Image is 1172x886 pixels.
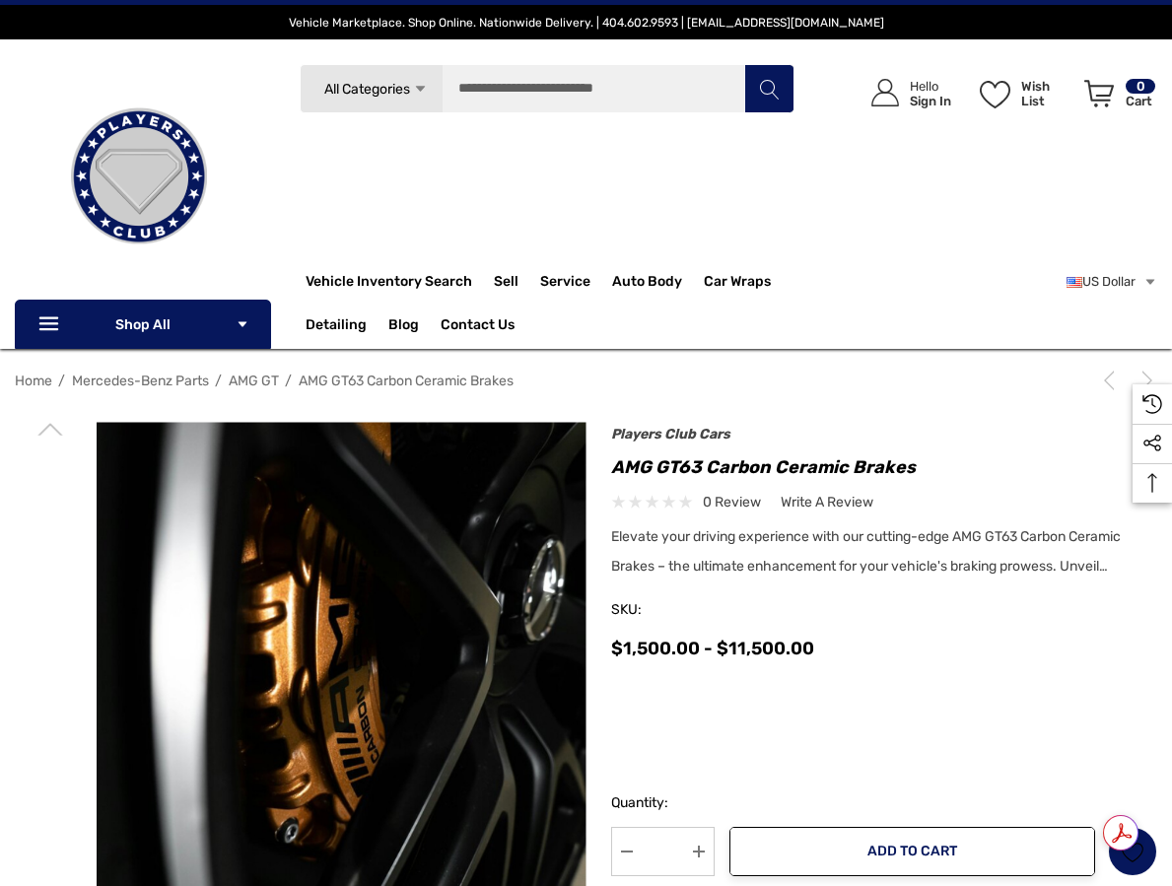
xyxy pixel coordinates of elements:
a: Cart with 0 items [1075,59,1157,136]
span: SKU: [611,596,710,624]
span: $1,500.00 - $11,500.00 [611,638,814,659]
span: Auto Body [612,273,682,295]
label: Pads [611,736,1158,760]
a: Players Club Cars [611,426,730,443]
svg: Icon Arrow Down [413,82,428,97]
svg: Wish List [980,81,1010,108]
a: Detailing [306,306,388,345]
a: USD [1067,262,1157,302]
label: Quantity: [611,791,715,815]
svg: Icon Arrow Down [236,317,249,331]
a: Sign in [849,59,961,127]
a: Wish List [1108,827,1157,876]
a: Home [15,373,52,389]
span: All Categories [324,81,410,98]
a: All Categories Icon Arrow Down Icon Arrow Up [300,64,443,113]
p: Wish List [1021,79,1073,108]
a: Vehicle Inventory Search [306,273,472,295]
nav: Breadcrumb [15,364,1157,398]
span: Sell [494,273,518,295]
a: AMG GT [229,373,279,389]
span: Write a Review [781,494,873,511]
svg: Icon User Account [871,79,899,106]
svg: Icon Line [36,313,66,336]
svg: Social Media [1142,434,1162,453]
a: Previous [1099,371,1127,390]
a: Sell [494,262,540,302]
span: 0 review [703,490,761,514]
p: Shop All [15,300,271,349]
a: Mercedes-Benz Parts [72,373,209,389]
span: Service [540,273,590,295]
p: Hello [910,79,951,94]
a: Wish List Wish List [971,59,1075,127]
img: Players Club | Cars For Sale [40,78,238,275]
a: Next [1130,371,1157,390]
svg: Top [1133,473,1172,493]
button: Add to Cart [729,827,1095,876]
span: Detailing [306,316,367,338]
a: Car Wraps [704,262,793,302]
a: Blog [388,316,419,338]
label: Brake Parts: [611,665,1158,689]
a: Contact Us [441,316,515,338]
svg: Recently Viewed [1142,394,1162,414]
svg: Review Your Cart [1084,80,1114,107]
span: Car Wraps [704,273,771,295]
svg: Go to slide 4 of 4 [38,417,63,442]
p: 0 [1126,79,1155,94]
h1: AMG GT63 Carbon Ceramic Brakes [611,451,1158,483]
a: Write a Review [781,490,873,514]
a: AMG GT63 Carbon Ceramic Brakes [299,373,514,389]
svg: Wish List [1122,841,1144,863]
a: Service [540,262,612,302]
span: Elevate your driving experience with our cutting-edge AMG GT63 Carbon Ceramic Brakes – the ultima... [611,528,1121,575]
label: Rotors and Pads [611,701,1158,724]
p: Cart [1126,94,1155,108]
span: Vehicle Marketplace. Shop Online. Nationwide Delivery. | 404.602.9593 | [EMAIL_ADDRESS][DOMAIN_NAME] [289,16,884,30]
p: Sign In [910,94,951,108]
button: Search [744,64,793,113]
a: Auto Body [612,262,704,302]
